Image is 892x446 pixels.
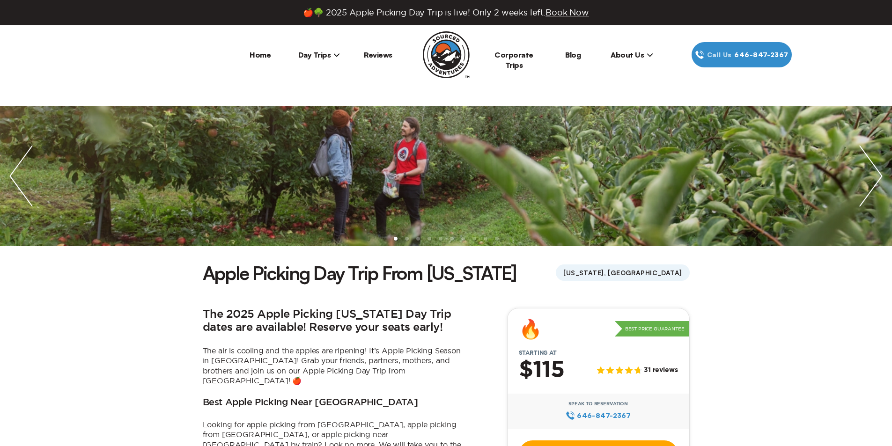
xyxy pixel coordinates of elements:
[692,42,792,67] a: Call Us646‍-847‍-2367
[203,397,418,409] h3: Best Apple Picking Near [GEOGRAPHIC_DATA]
[566,410,631,421] a: 646‍-847‍-2367
[405,237,409,241] li: slide item 2
[394,237,398,241] li: slide item 1
[508,350,568,356] span: Starting at
[565,50,581,59] a: Blog
[546,8,589,17] span: Book Now
[423,31,470,78] img: Sourced Adventures company logo
[439,237,442,241] li: slide item 5
[611,50,653,59] span: About Us
[615,321,689,337] p: Best Price Guarantee
[472,237,476,241] li: slide item 8
[203,260,517,285] h1: Apple Picking Day Trip From [US_STATE]
[568,401,628,407] span: Speak to Reservation
[303,7,589,18] span: 🍎🌳 2025 Apple Picking Day Trip is live! Only 2 weeks left.
[519,320,542,338] div: 🔥
[484,237,487,241] li: slide item 9
[250,50,271,59] a: Home
[203,346,465,386] p: The air is cooling and the apples are ripening! It’s Apple Picking Season in [GEOGRAPHIC_DATA]! G...
[416,237,420,241] li: slide item 3
[577,410,631,421] span: 646‍-847‍-2367
[519,358,564,382] h2: $115
[850,106,892,246] img: next slide / item
[644,366,678,374] span: 31 reviews
[704,50,735,60] span: Call Us
[734,50,788,60] span: 646‍-847‍-2367
[298,50,340,59] span: Day Trips
[450,237,454,241] li: slide item 6
[494,50,533,70] a: Corporate Trips
[461,237,465,241] li: slide item 7
[364,50,392,59] a: Reviews
[495,237,499,241] li: slide item 10
[428,237,431,241] li: slide item 4
[203,308,465,335] h2: The 2025 Apple Picking [US_STATE] Day Trip dates are available! Reserve your seats early!
[556,264,689,281] span: [US_STATE], [GEOGRAPHIC_DATA]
